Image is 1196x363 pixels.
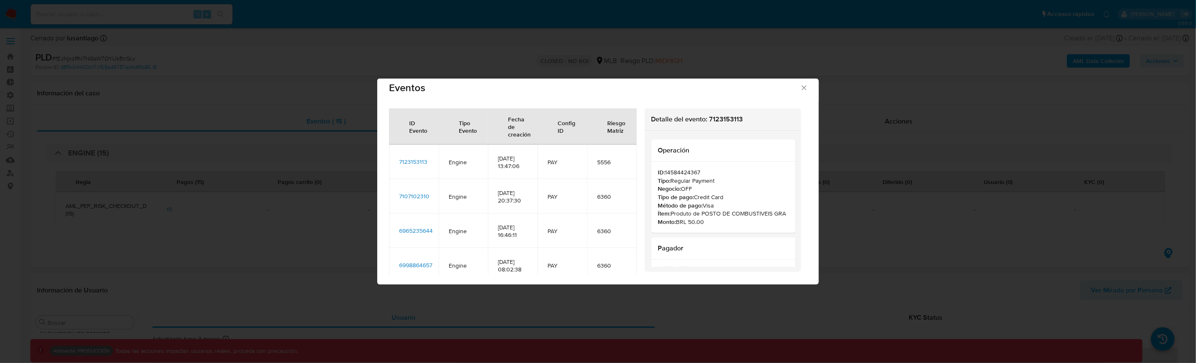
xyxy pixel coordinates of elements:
[389,83,800,93] span: Eventos
[597,193,627,200] span: 6360
[658,193,694,202] b: Tipo de pago:
[498,155,527,170] span: [DATE] 13:47:06
[399,192,429,200] span: 7107102310
[658,168,665,177] b: ID:
[658,177,671,185] b: Tipo:
[449,262,478,269] span: Engine
[658,193,789,202] p: Credit Card
[658,244,789,253] h2: Pagador
[658,210,671,218] b: Ítem:
[658,218,676,226] b: Monto:
[449,193,478,200] span: Engine
[399,261,432,269] span: 6998864657
[498,258,527,273] span: [DATE] 08:02:38
[658,146,789,155] h2: Operación
[597,158,627,166] span: 5556
[658,202,789,210] p: Visa
[548,113,585,140] div: Config ID
[399,113,437,140] div: ID Evento
[449,158,478,166] span: Engine
[658,185,789,193] p: OFF
[449,113,487,140] div: Tipo Evento
[597,227,627,235] span: 6360
[658,185,681,193] b: Negocio:
[498,109,541,144] div: Fecha de creación
[548,193,577,200] span: PAY
[449,227,478,235] span: Engine
[399,158,427,166] span: 7123153113
[498,189,527,204] span: [DATE] 20:37:30
[399,226,433,235] span: 6965235644
[658,168,789,177] p: 14584424367
[658,218,789,226] p: BRL 50.00
[548,158,577,166] span: PAY
[597,113,635,140] div: Riesgo Matriz
[658,177,789,185] p: Regular Payment
[597,262,627,269] span: 6360
[498,224,527,239] span: [DATE] 16:46:11
[548,227,577,235] span: PAY
[658,202,703,210] b: Método de pago:
[800,84,807,91] button: Cerrar
[658,210,789,218] p: Produto de POSTO DE COMBUSTIVEIS GRA
[548,262,577,269] span: PAY
[651,115,794,124] h2: Detalle del evento: 7123153113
